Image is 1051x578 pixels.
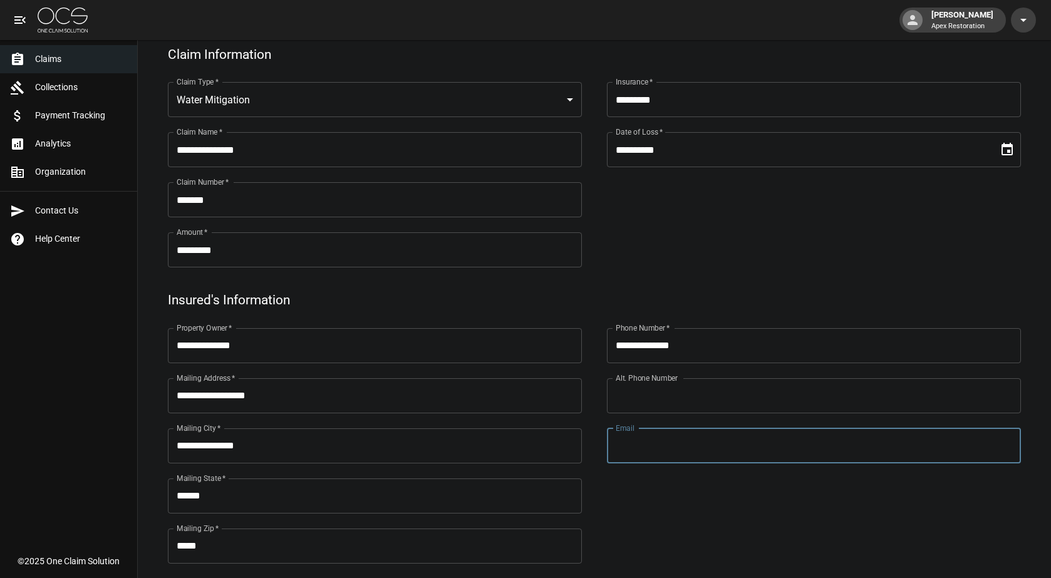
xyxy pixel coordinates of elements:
label: Mailing City [177,423,221,433]
div: © 2025 One Claim Solution [18,555,120,567]
label: Claim Number [177,177,229,187]
label: Mailing State [177,473,225,483]
label: Insurance [616,76,653,87]
div: [PERSON_NAME] [926,9,998,31]
div: Water Mitigation [168,82,582,117]
span: Collections [35,81,127,94]
p: Apex Restoration [931,21,993,32]
label: Amount [177,227,208,237]
span: Organization [35,165,127,178]
img: ocs-logo-white-transparent.png [38,8,88,33]
span: Contact Us [35,204,127,217]
label: Email [616,423,634,433]
span: Payment Tracking [35,109,127,122]
label: Property Owner [177,323,232,333]
span: Analytics [35,137,127,150]
label: Claim Type [177,76,219,87]
button: Choose date, selected date is Jul 31, 2025 [995,137,1020,162]
span: Claims [35,53,127,66]
label: Mailing Address [177,373,235,383]
label: Phone Number [616,323,670,333]
button: open drawer [8,8,33,33]
label: Claim Name [177,126,222,137]
label: Date of Loss [616,126,663,137]
label: Alt. Phone Number [616,373,678,383]
label: Mailing Zip [177,523,219,534]
span: Help Center [35,232,127,245]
